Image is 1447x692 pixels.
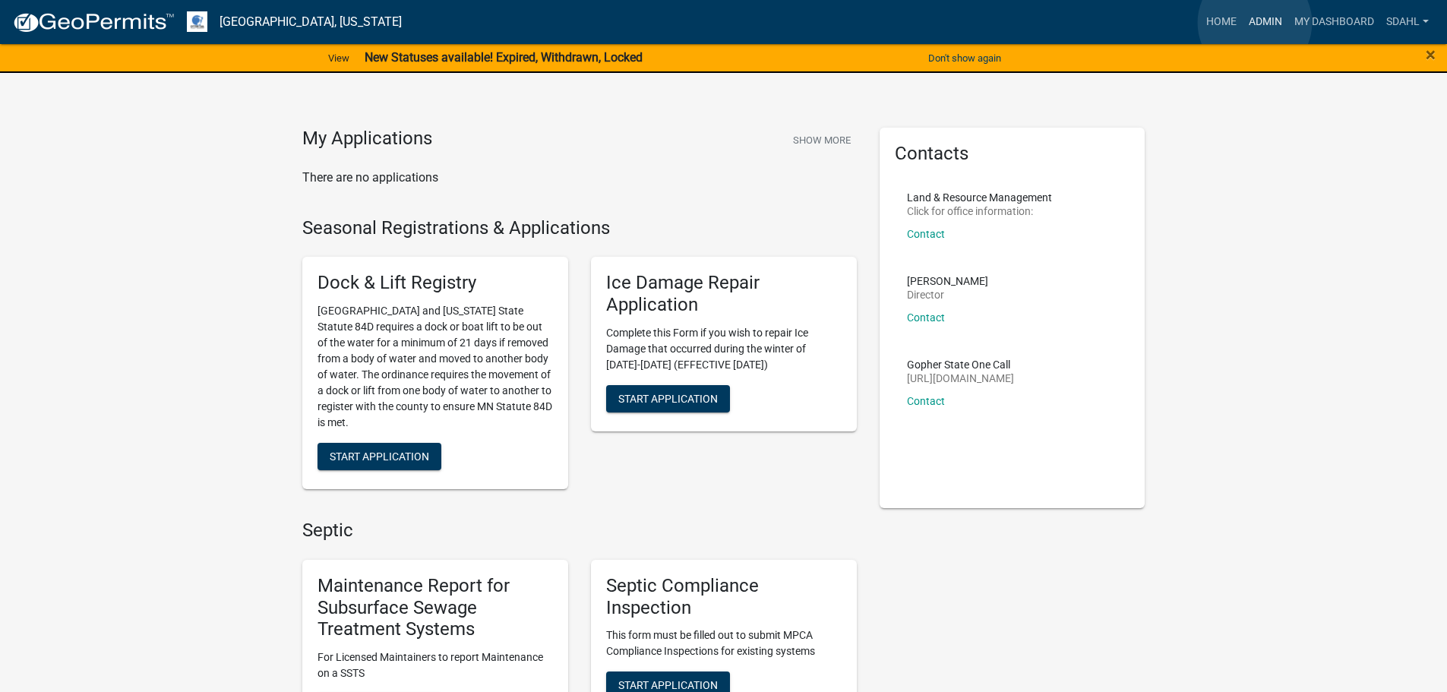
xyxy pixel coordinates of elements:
h5: Maintenance Report for Subsurface Sewage Treatment Systems [318,575,553,640]
p: This form must be filled out to submit MPCA Compliance Inspections for existing systems [606,627,842,659]
button: Close [1426,46,1436,64]
span: Start Application [618,679,718,691]
button: Start Application [606,385,730,412]
a: View [322,46,355,71]
p: Land & Resource Management [907,192,1052,203]
strong: New Statuses available! Expired, Withdrawn, Locked [365,50,643,65]
p: Director [907,289,988,300]
a: [GEOGRAPHIC_DATA], [US_STATE] [220,9,402,35]
h4: Septic [302,520,857,542]
img: Otter Tail County, Minnesota [187,11,207,32]
h4: My Applications [302,128,432,150]
button: Show More [787,128,857,153]
h5: Ice Damage Repair Application [606,272,842,316]
h5: Contacts [895,143,1130,165]
button: Don't show again [922,46,1007,71]
a: Admin [1243,8,1288,36]
span: Start Application [618,392,718,404]
button: Start Application [318,443,441,470]
a: Home [1200,8,1243,36]
p: Complete this Form if you wish to repair Ice Damage that occurred during the winter of [DATE]-[DA... [606,325,842,373]
p: For Licensed Maintainers to report Maintenance on a SSTS [318,649,553,681]
h5: Dock & Lift Registry [318,272,553,294]
a: sdahl [1380,8,1435,36]
p: [PERSON_NAME] [907,276,988,286]
a: My Dashboard [1288,8,1380,36]
p: [URL][DOMAIN_NAME] [907,373,1014,384]
p: Click for office information: [907,206,1052,216]
p: Gopher State One Call [907,359,1014,370]
h4: Seasonal Registrations & Applications [302,217,857,239]
a: Contact [907,395,945,407]
span: Start Application [330,450,429,463]
span: × [1426,44,1436,65]
p: There are no applications [302,169,857,187]
a: Contact [907,228,945,240]
h5: Septic Compliance Inspection [606,575,842,619]
p: [GEOGRAPHIC_DATA] and [US_STATE] State Statute 84D requires a dock or boat lift to be out of the ... [318,303,553,431]
a: Contact [907,311,945,324]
